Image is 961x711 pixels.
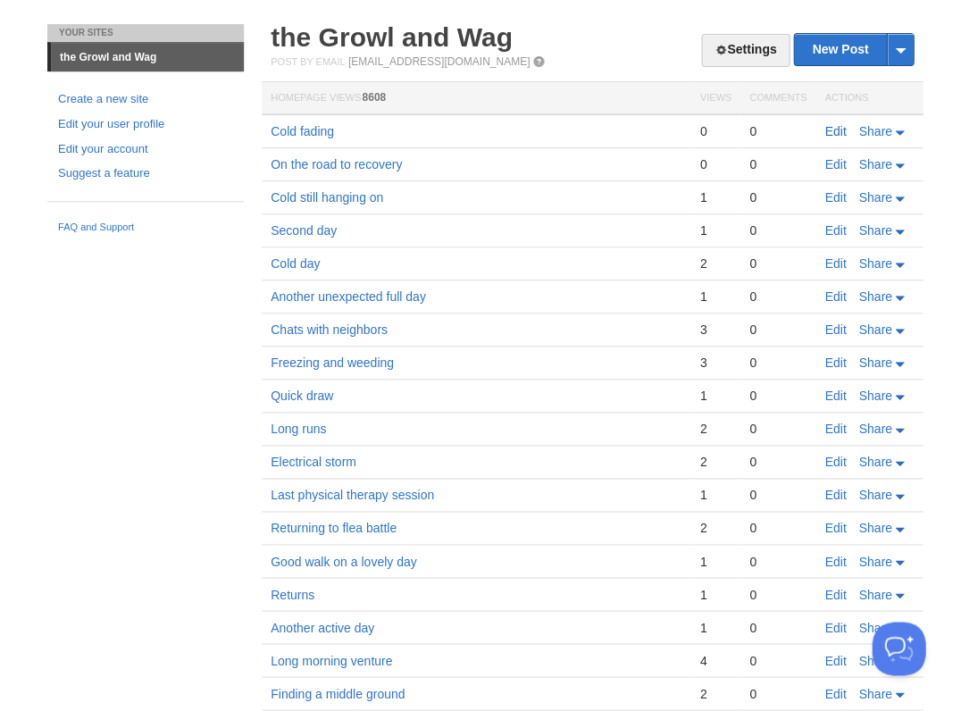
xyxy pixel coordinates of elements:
[699,388,731,404] div: 1
[699,289,731,305] div: 1
[51,43,244,71] a: the Growl and Wag
[824,223,846,238] a: Edit
[271,157,402,171] a: On the road to recovery
[824,190,846,205] a: Edit
[271,488,434,502] a: Last physical therapy session
[858,190,891,205] span: Share
[749,487,806,503] div: 0
[271,322,388,337] a: Chats with neighbors
[824,389,846,403] a: Edit
[749,388,806,404] div: 0
[749,322,806,338] div: 0
[858,653,891,667] span: Share
[858,223,891,238] span: Share
[699,355,731,371] div: 3
[858,620,891,634] span: Share
[47,24,244,42] li: Your Sites
[699,421,731,437] div: 2
[271,56,345,67] span: Post by Email
[858,554,891,568] span: Share
[858,521,891,535] span: Share
[858,355,891,370] span: Share
[271,289,426,304] a: Another unexpected full day
[749,123,806,139] div: 0
[858,455,891,469] span: Share
[348,55,530,68] a: [EMAIL_ADDRESS][DOMAIN_NAME]
[858,322,891,337] span: Share
[699,454,731,470] div: 2
[872,622,925,675] iframe: Help Scout Beacon - Open
[271,554,416,568] a: Good walk on a lovely day
[858,256,891,271] span: Share
[749,421,806,437] div: 0
[262,82,690,115] th: Homepage Views
[858,157,891,171] span: Share
[271,22,513,52] a: the Growl and Wag
[740,82,815,115] th: Comments
[858,289,891,304] span: Share
[362,91,386,104] span: 8608
[749,355,806,371] div: 0
[699,487,731,503] div: 1
[824,455,846,469] a: Edit
[824,686,846,700] a: Edit
[824,653,846,667] a: Edit
[58,140,233,159] a: Edit your account
[749,222,806,238] div: 0
[58,164,233,183] a: Suggest a feature
[824,256,846,271] a: Edit
[699,189,731,205] div: 1
[271,223,337,238] a: Second day
[749,255,806,272] div: 0
[271,355,394,370] a: Freezing and weeding
[749,553,806,569] div: 0
[701,34,790,67] a: Settings
[699,255,731,272] div: 2
[824,322,846,337] a: Edit
[749,189,806,205] div: 0
[749,586,806,602] div: 0
[749,685,806,701] div: 0
[271,389,333,403] a: Quick draw
[271,190,383,205] a: Cold still hanging on
[699,520,731,536] div: 2
[824,157,846,171] a: Edit
[858,587,891,601] span: Share
[699,685,731,701] div: 2
[824,620,846,634] a: Edit
[794,34,913,65] a: New Post
[271,455,356,469] a: Electrical storm
[749,156,806,172] div: 0
[699,652,731,668] div: 4
[699,322,731,338] div: 3
[824,289,846,304] a: Edit
[699,619,731,635] div: 1
[749,619,806,635] div: 0
[824,355,846,370] a: Edit
[271,653,392,667] a: Long morning venture
[858,389,891,403] span: Share
[749,454,806,470] div: 0
[271,422,326,436] a: Long runs
[824,422,846,436] a: Edit
[749,520,806,536] div: 0
[699,123,731,139] div: 0
[824,521,846,535] a: Edit
[271,256,320,271] a: Cold day
[815,82,923,115] th: Actions
[824,124,846,138] a: Edit
[824,488,846,502] a: Edit
[690,82,740,115] th: Views
[271,620,374,634] a: Another active day
[58,115,233,134] a: Edit your user profile
[699,222,731,238] div: 1
[699,553,731,569] div: 1
[858,422,891,436] span: Share
[858,124,891,138] span: Share
[824,587,846,601] a: Edit
[271,124,334,138] a: Cold fading
[58,90,233,109] a: Create a new site
[699,156,731,172] div: 0
[58,220,233,236] a: FAQ and Support
[749,289,806,305] div: 0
